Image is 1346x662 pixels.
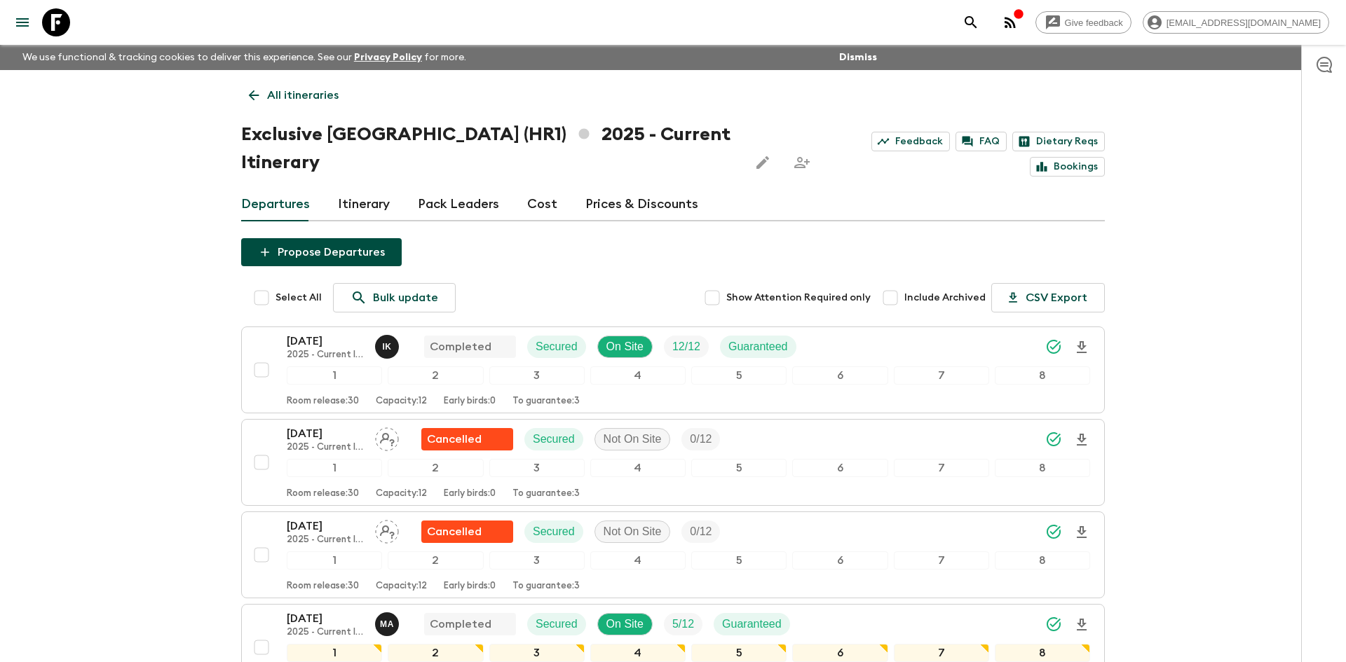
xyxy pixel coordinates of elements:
[672,616,694,633] p: 5 / 12
[995,366,1090,385] div: 8
[17,45,472,70] p: We use functional & tracking cookies to deliver this experience. See our for more.
[287,459,382,477] div: 1
[894,551,989,570] div: 7
[1073,616,1090,633] svg: Download Onboarding
[489,459,585,477] div: 3
[1045,523,1062,540] svg: Synced Successfully
[376,396,427,407] p: Capacity: 12
[1073,432,1090,448] svg: Download Onboarding
[533,431,575,448] p: Secured
[489,366,585,385] div: 3
[512,581,580,592] p: To guarantee: 3
[604,431,662,448] p: Not On Site
[430,338,491,355] p: Completed
[418,188,499,221] a: Pack Leaders
[527,336,586,358] div: Secured
[792,459,888,477] div: 6
[421,520,513,543] div: Flash Pack cancellation
[533,523,575,540] p: Secured
[388,644,483,662] div: 2
[444,488,496,499] p: Early birds: 0
[287,644,382,662] div: 1
[287,333,364,350] p: [DATE]
[421,428,513,450] div: Flash Pack cancellation
[267,87,339,104] p: All itineraries
[871,132,950,151] a: Feedback
[427,523,482,540] p: Cancelled
[1045,616,1062,633] svg: Synced Successfully
[287,488,359,499] p: Room release: 30
[388,366,483,385] div: 2
[1073,524,1090,541] svg: Download Onboarding
[287,442,364,453] p: 2025 - Current Itinerary
[241,188,310,221] a: Departures
[664,336,709,358] div: Trip Fill
[995,551,1090,570] div: 8
[594,520,671,543] div: Not On Site
[691,644,787,662] div: 5
[664,613,702,635] div: Trip Fill
[1143,11,1329,34] div: [EMAIL_ADDRESS][DOMAIN_NAME]
[287,551,382,570] div: 1
[995,459,1090,477] div: 8
[590,459,686,477] div: 4
[597,613,653,635] div: On Site
[287,581,359,592] p: Room release: 30
[606,616,644,633] p: On Site
[956,132,1007,151] a: FAQ
[444,581,496,592] p: Early birds: 0
[375,616,402,628] span: Margareta Andrea Vrkljan
[8,8,36,36] button: menu
[606,338,644,355] p: On Site
[691,551,787,570] div: 5
[536,338,578,355] p: Secured
[1045,431,1062,448] svg: Synced Successfully
[338,188,390,221] a: Itinerary
[681,520,720,543] div: Trip Fill
[287,627,364,638] p: 2025 - Current Itinerary
[527,613,586,635] div: Secured
[430,616,491,633] p: Completed
[276,291,322,305] span: Select All
[287,535,364,546] p: 2025 - Current Itinerary
[1045,338,1062,355] svg: Synced Successfully
[585,188,698,221] a: Prices & Discounts
[241,81,346,109] a: All itineraries
[489,551,585,570] div: 3
[241,120,737,177] h1: Exclusive [GEOGRAPHIC_DATA] (HR1) 2025 - Current Itinerary
[749,149,777,177] button: Edit this itinerary
[241,419,1105,506] button: [DATE]2025 - Current ItineraryAssign pack leaderFlash Pack cancellationSecuredNot On SiteTrip Fil...
[995,644,1090,662] div: 8
[512,488,580,499] p: To guarantee: 3
[691,459,787,477] div: 5
[376,488,427,499] p: Capacity: 12
[894,459,989,477] div: 7
[788,149,816,177] span: Share this itinerary
[287,610,364,627] p: [DATE]
[594,428,671,450] div: Not On Site
[241,326,1105,413] button: [DATE]2025 - Current ItineraryIvor KajfežCompletedSecuredOn SiteTrip FillGuaranteed12345678Room r...
[681,428,720,450] div: Trip Fill
[333,283,456,312] a: Bulk update
[792,644,888,662] div: 6
[904,291,986,305] span: Include Archived
[287,350,364,361] p: 2025 - Current Itinerary
[536,616,578,633] p: Secured
[373,289,438,306] p: Bulk update
[590,644,686,662] div: 4
[691,366,787,385] div: 5
[597,336,653,358] div: On Site
[894,644,989,662] div: 7
[590,551,686,570] div: 4
[388,551,483,570] div: 2
[524,520,583,543] div: Secured
[287,518,364,535] p: [DATE]
[376,581,427,592] p: Capacity: 12
[726,291,871,305] span: Show Attention Required only
[287,425,364,442] p: [DATE]
[957,8,985,36] button: search adventures
[792,551,888,570] div: 6
[527,188,557,221] a: Cost
[388,459,483,477] div: 2
[991,283,1105,312] button: CSV Export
